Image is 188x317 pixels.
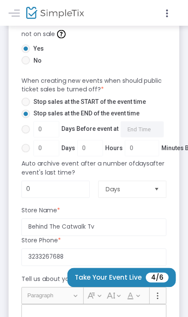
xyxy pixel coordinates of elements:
span: Days Before event at [30,121,164,138]
span: days [135,160,149,168]
input: Days Before event at [121,121,164,138]
m-panel-subtitle: When creating new events when should public ticket sales be turned off? [21,76,167,94]
span: No [30,56,42,65]
m-panel-subtitle: Store Phone [21,236,61,245]
span: 4/6 [146,273,169,283]
button: Paragraph [24,289,82,302]
m-panel-subtitle: Auto archive event after a number of after event's last time? [21,160,167,178]
img: question-mark [57,30,66,39]
span: Stop sales at the START of the event time [30,98,146,107]
m-panel-subtitle: Store Name [21,206,60,215]
div: Editor toolbar [21,287,167,305]
span: Yes [30,44,44,53]
m-panel-subtitle: Hide ticket when it is not on sale [21,18,94,41]
span: Days [106,185,147,194]
button: Select [151,181,163,198]
m-panel-subtitle: Tell us about your organization [21,275,114,284]
input: Enter phone Number [21,249,167,266]
span: Paragraph [27,291,72,301]
button: Take Your Event Live4/6 [67,268,176,287]
span: Stop sales at the END of the event time [30,109,139,118]
input: Enter Store Name [21,219,167,236]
